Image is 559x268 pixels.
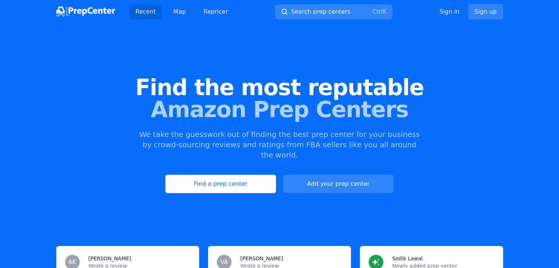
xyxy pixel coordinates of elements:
span: Find the most reputable [12,76,547,98]
p: We take the guesswork out of finding the best prep center for your business by crowd-sourcing rev... [139,129,421,160]
span: AK [68,259,76,265]
span: VA [220,259,228,265]
button: Search prep centersCtrlK [275,4,393,19]
a: Map [168,4,192,19]
a: Sign in [440,7,460,16]
h3: Sodik Lawal [392,255,423,262]
kbd: Ctrl [372,8,383,15]
a: Sign up [468,4,503,19]
a: Find a prep center [165,175,276,193]
h3: [PERSON_NAME] [240,255,283,262]
span: Search prep centers [291,7,350,16]
kbd: K [383,8,387,15]
a: Repricer [198,4,234,19]
a: Add your prep center [283,175,394,193]
h3: [PERSON_NAME] [89,255,131,262]
span: Amazon Prep Centers [12,98,547,120]
img: PrepCenter [56,7,115,17]
a: Recent [130,4,162,19]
